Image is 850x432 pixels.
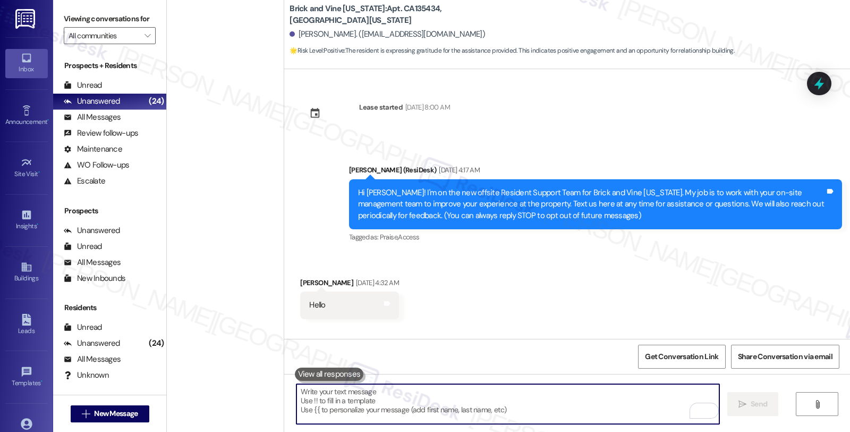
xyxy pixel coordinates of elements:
[64,338,120,349] div: Unanswered
[436,164,480,176] div: [DATE] 4:17 AM
[349,229,842,245] div: Tagged as:
[398,232,419,242] span: Access
[300,277,398,292] div: [PERSON_NAME]
[403,102,450,113] div: [DATE] 8:00 AM
[64,144,122,155] div: Maintenance
[64,354,121,365] div: All Messages
[64,112,121,123] div: All Messages
[64,80,102,91] div: Unread
[64,241,102,252] div: Unread
[5,258,48,287] a: Buildings
[64,176,105,187] div: Escalate
[71,405,149,422] button: New Message
[82,410,90,418] i: 
[64,370,109,381] div: Unknown
[5,154,48,182] a: Site Visit •
[751,398,767,410] span: Send
[64,225,120,236] div: Unanswered
[813,400,821,409] i: 
[53,205,166,217] div: Prospects
[146,335,166,352] div: (24)
[290,29,485,40] div: [PERSON_NAME]. ([EMAIL_ADDRESS][DOMAIN_NAME])
[638,345,725,369] button: Get Conversation Link
[38,169,40,176] span: •
[290,3,502,26] b: Brick and Vine [US_STATE]: Apt. CA135434, [GEOGRAPHIC_DATA][US_STATE]
[64,11,156,27] label: Viewing conversations for
[144,31,150,40] i: 
[41,378,42,385] span: •
[64,273,125,284] div: New Inbounds
[15,9,37,29] img: ResiDesk Logo
[64,322,102,333] div: Unread
[5,49,48,78] a: Inbox
[358,187,825,221] div: Hi [PERSON_NAME]! I'm on the new offsite Resident Support Team for Brick and Vine [US_STATE]. My ...
[290,45,734,56] span: : The resident is expressing gratitude for the assistance provided. This indicates positive engag...
[738,400,746,409] i: 
[69,27,139,44] input: All communities
[731,345,839,369] button: Share Conversation via email
[146,93,166,110] div: (24)
[645,351,718,362] span: Get Conversation Link
[359,102,403,113] div: Lease started
[296,384,719,424] textarea: To enrich screen reader interactions, please activate Accessibility in Grammarly extension settings
[380,232,398,242] span: Praise ,
[64,257,121,268] div: All Messages
[37,221,38,228] span: •
[53,302,166,313] div: Residents
[94,408,138,419] span: New Message
[47,117,49,124] span: •
[353,277,399,288] div: [DATE] 4:32 AM
[727,392,779,416] button: Send
[5,363,48,392] a: Templates •
[5,206,48,235] a: Insights •
[64,128,138,139] div: Review follow-ups
[5,311,48,339] a: Leads
[349,164,842,179] div: [PERSON_NAME] (ResiDesk)
[290,46,344,55] strong: 🌟 Risk Level: Positive
[64,160,129,171] div: WO Follow-ups
[64,96,120,107] div: Unanswered
[738,351,832,362] span: Share Conversation via email
[53,60,166,71] div: Prospects + Residents
[309,300,325,311] div: Hello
